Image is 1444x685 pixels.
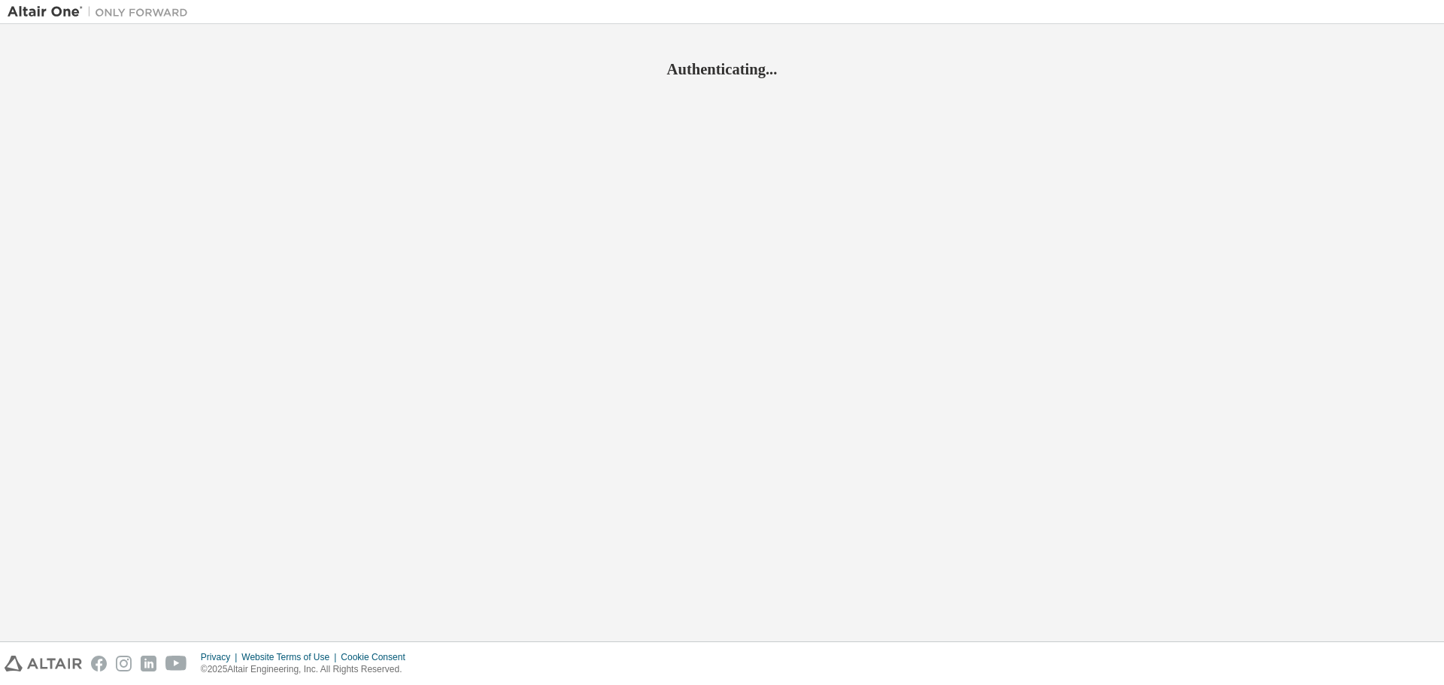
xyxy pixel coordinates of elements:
img: facebook.svg [91,656,107,671]
img: youtube.svg [165,656,187,671]
img: linkedin.svg [141,656,156,671]
div: Cookie Consent [341,651,414,663]
div: Privacy [201,651,241,663]
img: instagram.svg [116,656,132,671]
p: © 2025 Altair Engineering, Inc. All Rights Reserved. [201,663,414,676]
h2: Authenticating... [8,59,1436,79]
img: altair_logo.svg [5,656,82,671]
img: Altair One [8,5,196,20]
div: Website Terms of Use [241,651,341,663]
